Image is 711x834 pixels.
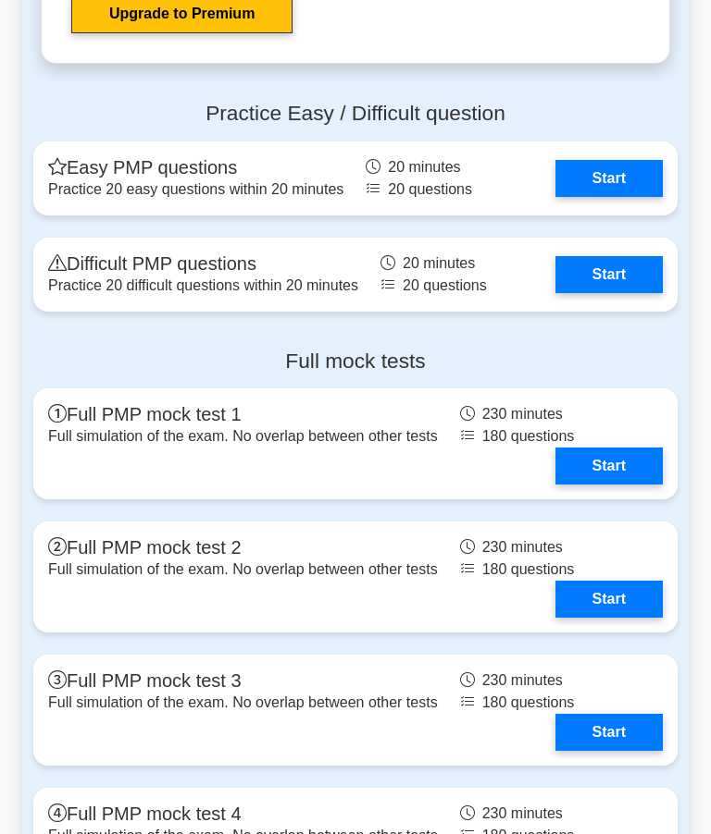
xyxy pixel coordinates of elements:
h4: Full mock tests [33,349,678,374]
h4: Practice Easy / Difficult question [33,101,678,126]
a: Start [555,160,663,197]
a: Start [555,714,663,751]
a: Start [555,581,663,618]
a: Start [555,448,663,484]
a: Start [555,256,663,293]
